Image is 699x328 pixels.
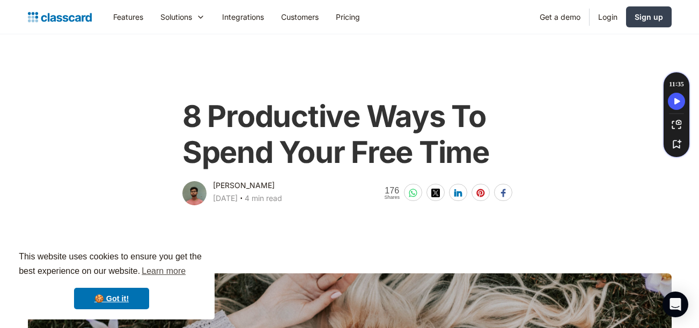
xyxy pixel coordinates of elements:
[384,186,400,195] span: 176
[273,5,327,29] a: Customers
[19,250,204,279] span: This website uses cookies to ensure you get the best experience on our website.
[182,99,517,170] h1: 8 Productive Ways To Spend Your Free Time
[327,5,369,29] a: Pricing
[140,263,187,279] a: learn more about cookies
[454,189,462,197] img: linkedin-white sharing button
[635,11,663,23] div: Sign up
[74,288,149,309] a: dismiss cookie message
[214,5,273,29] a: Integrations
[431,189,440,197] img: twitter-white sharing button
[384,195,400,200] span: Shares
[663,292,688,317] div: Open Intercom Messenger
[409,189,417,197] img: whatsapp-white sharing button
[28,10,92,25] a: home
[590,5,626,29] a: Login
[160,11,192,23] div: Solutions
[531,5,589,29] a: Get a demo
[626,6,672,27] a: Sign up
[238,192,245,207] div: ‧
[245,192,282,205] div: 4 min read
[476,189,485,197] img: pinterest-white sharing button
[9,240,215,319] div: cookieconsent
[152,5,214,29] div: Solutions
[213,192,238,205] div: [DATE]
[105,5,152,29] a: Features
[213,179,275,192] div: [PERSON_NAME]
[499,189,507,197] img: facebook-white sharing button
